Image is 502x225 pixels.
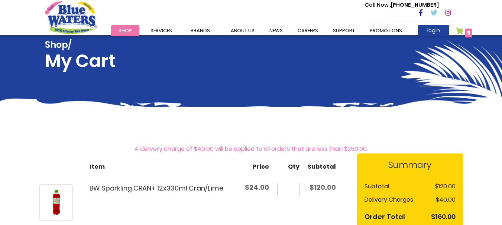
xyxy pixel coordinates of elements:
[456,27,472,38] a: 5
[262,25,290,36] a: News
[245,183,269,192] span: $24.00
[191,27,210,34] span: Brands
[39,184,73,221] a: BW Sparkling CRAN+ 12x330ml Cran/Lime
[326,25,362,36] a: support
[365,211,405,222] strong: Order Total
[310,183,336,192] span: $120.00
[362,25,409,36] a: Promotions
[45,40,116,50] span: Shop/
[418,25,449,36] a: login
[253,162,269,171] span: Price
[19,145,483,153] div: A delivery charge of $40.00 will be applied to all orders that are less than $250.00.
[90,183,223,193] a: BW Sparkling CRAN+ 12x330ml Cran/Lime
[308,162,336,171] span: Subtotal
[150,27,172,34] span: Services
[435,182,456,191] span: $120.00
[90,162,105,171] span: Item
[223,25,262,36] a: about us
[365,1,439,9] p: [PHONE_NUMBER]
[365,158,456,172] strong: Summary
[436,195,456,204] span: $40.00
[40,186,72,219] img: BW Sparkling CRAN+ 12x330ml Cran/Lime
[45,40,116,72] h1: My Cart
[365,180,424,193] th: Subtotal
[288,162,299,171] span: Qty
[467,29,470,37] span: 5
[365,1,391,9] span: Call Now :
[431,212,456,221] span: $160.00
[45,1,97,34] a: store logo
[365,195,413,204] span: Delivery Charges
[119,27,132,34] span: Shop
[290,25,326,36] a: careers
